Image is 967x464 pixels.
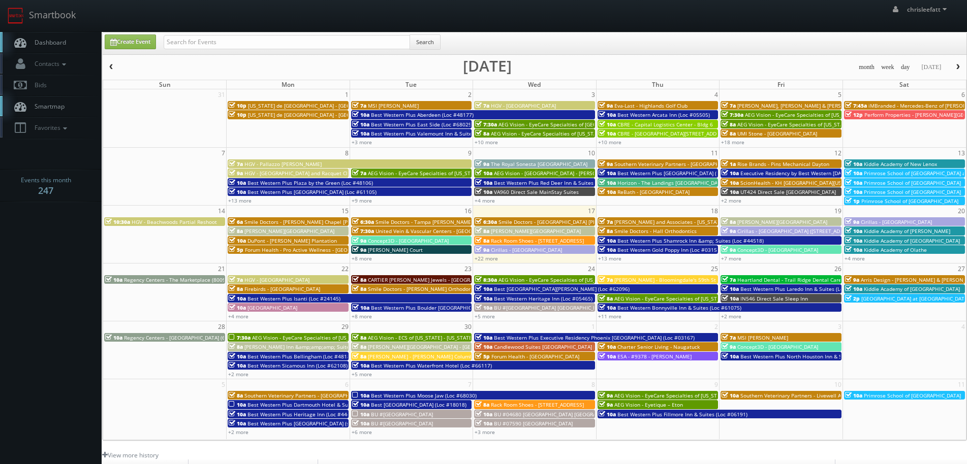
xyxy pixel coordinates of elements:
[352,343,366,350] span: 8a
[491,401,584,408] span: Rack Room Shoes - [STREET_ADDRESS]
[737,246,818,253] span: Concept3D - [GEOGRAPHIC_DATA]
[494,343,643,350] span: Candlewood Suites [GEOGRAPHIC_DATA] [GEOGRAPHIC_DATA]
[722,334,736,341] span: 7a
[722,160,736,168] span: 1a
[957,148,966,158] span: 13
[228,428,248,436] a: +2 more
[614,295,914,302] span: AEG Vision - EyeCare Specialties of [US_STATE] – Drs. [PERSON_NAME] and [PERSON_NAME]-Ost and Ass...
[475,130,489,137] span: 8a
[352,401,369,408] span: 10a
[229,392,243,399] span: 8a
[599,160,613,168] span: 9a
[722,188,739,195] span: 10a
[352,237,366,244] span: 9a
[599,179,616,186] span: 10a
[247,401,390,408] span: Best Western Plus Dartmouth Hotel & Suites (Loc #65013)
[376,227,506,235] span: United Vein & Vascular Centers - [GEOGRAPHIC_DATA]
[599,218,613,225] span: 7a
[244,276,309,283] span: HGV - [GEOGRAPHIC_DATA]
[599,102,613,109] span: 9a
[494,411,624,418] span: BU #04680 [GEOGRAPHIC_DATA] [GEOGRAPHIC_DATA]
[228,313,248,320] a: +4 more
[467,89,473,100] span: 2
[617,130,780,137] span: CBRE - [GEOGRAPHIC_DATA][STREET_ADDRESS][GEOGRAPHIC_DATA]
[248,111,388,118] span: [US_STATE] de [GEOGRAPHIC_DATA] - [GEOGRAPHIC_DATA]
[864,227,950,235] span: Kiddie Academy of [PERSON_NAME]
[599,130,616,137] span: 10a
[899,80,909,89] span: Sat
[229,179,246,186] span: 10a
[498,121,716,128] span: AEG Vision - EyeCare Specialties of [GEOGRAPHIC_DATA][US_STATE] - [GEOGRAPHIC_DATA]
[164,35,410,49] input: Search for Events
[737,343,818,350] span: Concept3D - [GEOGRAPHIC_DATA]
[475,420,492,427] span: 10a
[740,179,860,186] span: ScionHealth - KH [GEOGRAPHIC_DATA][US_STATE]
[228,197,252,204] a: +13 more
[617,188,690,195] span: ReBath - [GEOGRAPHIC_DATA]
[229,401,246,408] span: 10a
[29,59,69,68] span: Contacts
[159,80,171,89] span: Sun
[491,160,587,168] span: The Royal Sonesta [GEOGRAPHIC_DATA]
[722,227,736,235] span: 9a
[614,160,781,168] span: Southern Veterinary Partners - [GEOGRAPHIC_DATA][PERSON_NAME]
[245,246,385,253] span: Forum Health - Pro Active Wellness - [GEOGRAPHIC_DATA]
[722,130,736,137] span: 8a
[248,102,388,109] span: [US_STATE] de [GEOGRAPHIC_DATA] - [GEOGRAPHIC_DATA]
[498,276,664,283] span: AEG Vision - EyeCare Specialties of [US_STATE] - A1A Family EyeCare
[837,89,843,100] span: 5
[475,237,489,244] span: 8a
[845,218,859,225] span: 9a
[229,304,246,311] span: 10a
[491,246,562,253] span: Cirillas - [GEOGRAPHIC_DATA]
[229,160,243,168] span: 7a
[845,276,859,283] span: 9a
[907,5,950,14] span: chrisleefatt
[352,411,369,418] span: 10a
[737,276,841,283] span: Heartland Dental - Trail Ridge Dental Care
[475,255,498,262] a: +22 more
[740,285,867,292] span: Best Western Plus Laredo Inn & Suites (Loc #44702)
[737,334,788,341] span: MSI [PERSON_NAME]
[405,80,417,89] span: Tue
[368,170,564,177] span: AEG Vision - EyeCare Specialties of [US_STATE] – EyeCare in [GEOGRAPHIC_DATA]
[845,197,860,205] span: 1p
[124,276,230,283] span: Regency Centers - The Marketplace (80099)
[247,188,377,195] span: Best Western Plus [GEOGRAPHIC_DATA] (Loc #61105)
[352,276,366,283] span: 8a
[599,170,616,177] span: 10a
[845,392,862,399] span: 10a
[918,61,945,74] button: [DATE]
[29,102,65,111] span: Smartmap
[475,295,492,302] span: 10a
[475,170,492,177] span: 10a
[105,334,122,341] span: 10a
[599,411,616,418] span: 10a
[229,295,246,302] span: 10a
[344,148,350,158] span: 8
[722,121,736,128] span: 8a
[475,304,492,311] span: 10a
[722,102,736,109] span: 7a
[368,102,419,109] span: MSI [PERSON_NAME]
[352,334,366,341] span: 8a
[352,353,366,360] span: 8a
[221,148,226,158] span: 7
[599,401,613,408] span: 9a
[864,237,960,244] span: Kiddie Academy of [GEOGRAPHIC_DATA]
[244,227,334,235] span: [PERSON_NAME][GEOGRAPHIC_DATA]
[864,392,961,399] span: Primrose School of [GEOGRAPHIC_DATA]
[229,227,243,235] span: 8a
[722,276,736,283] span: 7a
[368,334,530,341] span: AEG Vision - ECS of [US_STATE] - [US_STATE] Valley Family Eye Care
[845,246,862,253] span: 10a
[864,246,927,253] span: Kiddie Academy of Olathe
[864,179,961,186] span: Primrose School of [GEOGRAPHIC_DATA]
[494,334,695,341] span: Best Western Plus Executive Residency Phoenix [GEOGRAPHIC_DATA] (Loc #03167)
[737,160,829,168] span: Rise Brands - Pins Mechanical Dayton
[614,401,683,408] span: AEG Vision - Eyetique – Eton
[599,188,616,195] span: 10a
[229,362,246,369] span: 10a
[722,218,736,225] span: 8a
[737,102,933,109] span: [PERSON_NAME], [PERSON_NAME] & [PERSON_NAME], LLC - [GEOGRAPHIC_DATA]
